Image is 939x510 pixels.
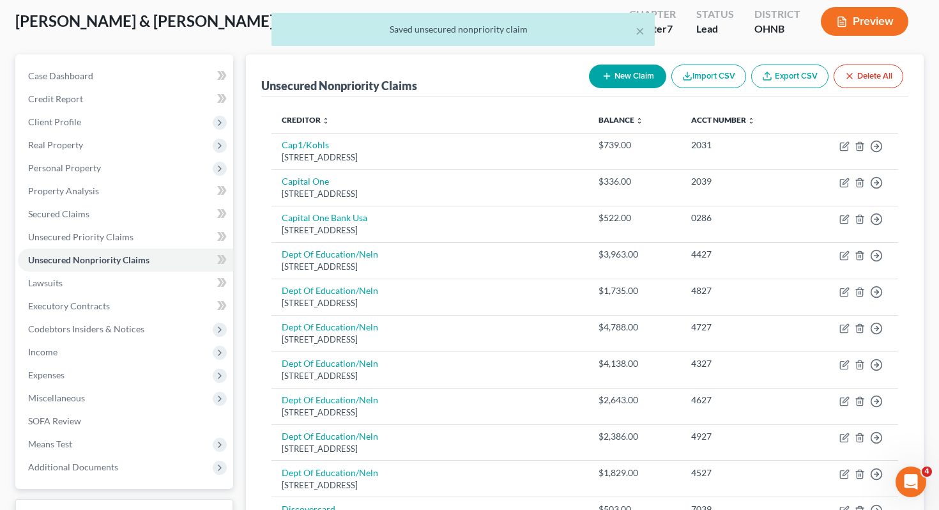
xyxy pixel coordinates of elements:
div: [STREET_ADDRESS] [282,406,578,419]
a: Credit Report [18,88,233,111]
a: Dept Of Education/Neln [282,467,378,478]
div: 2039 [691,175,790,188]
a: Property Analysis [18,180,233,203]
span: [PERSON_NAME] & [PERSON_NAME] [15,12,274,30]
div: Unsecured Nonpriority Claims [261,78,417,93]
div: $1,735.00 [599,284,671,297]
span: Lawsuits [28,277,63,288]
a: Dept Of Education/Neln [282,249,378,259]
button: Preview [821,7,908,36]
div: [STREET_ADDRESS] [282,297,578,309]
button: New Claim [589,65,666,88]
a: Secured Claims [18,203,233,226]
div: 4427 [691,248,790,261]
a: Capital One [282,176,329,187]
div: Saved unsecured nonpriority claim [282,23,645,36]
a: Unsecured Priority Claims [18,226,233,249]
span: Credit Report [28,93,83,104]
div: 4627 [691,394,790,406]
div: $739.00 [599,139,671,151]
div: [STREET_ADDRESS] [282,443,578,455]
button: Delete All [834,65,903,88]
div: $1,829.00 [599,467,671,479]
a: Acct Number unfold_more [691,115,755,125]
div: [STREET_ADDRESS] [282,151,578,164]
div: $336.00 [599,175,671,188]
a: Dept Of Education/Neln [282,358,378,369]
div: $2,386.00 [599,430,671,443]
div: $3,963.00 [599,248,671,261]
i: unfold_more [747,117,755,125]
a: Dept Of Education/Neln [282,285,378,296]
a: Capital One Bank Usa [282,212,367,223]
a: Balance unfold_more [599,115,643,125]
span: Client Profile [28,116,81,127]
div: $522.00 [599,212,671,224]
i: unfold_more [636,117,643,125]
span: Secured Claims [28,208,89,219]
span: Personal Property [28,162,101,173]
div: [STREET_ADDRESS] [282,188,578,200]
span: Miscellaneous [28,392,85,403]
span: Expenses [28,369,65,380]
span: Income [28,346,57,357]
span: Executory Contracts [28,300,110,311]
div: 4827 [691,284,790,297]
span: Case Dashboard [28,70,93,81]
a: Case Dashboard [18,65,233,88]
div: Chapter [629,7,676,22]
div: 2031 [691,139,790,151]
div: 4527 [691,467,790,479]
div: [STREET_ADDRESS] [282,479,578,491]
div: [STREET_ADDRESS] [282,261,578,273]
span: Codebtors Insiders & Notices [28,323,144,334]
div: [STREET_ADDRESS] [282,224,578,236]
a: Creditor unfold_more [282,115,330,125]
iframe: Intercom live chat [896,467,926,497]
a: Dept Of Education/Neln [282,431,378,442]
div: $4,788.00 [599,321,671,334]
div: [STREET_ADDRESS] [282,370,578,382]
span: Property Analysis [28,185,99,196]
span: Unsecured Priority Claims [28,231,134,242]
button: × [636,23,645,38]
a: Export CSV [751,65,828,88]
div: $2,643.00 [599,394,671,406]
div: 4327 [691,357,790,370]
button: Import CSV [671,65,746,88]
a: Dept Of Education/Neln [282,394,378,405]
span: SOFA Review [28,415,81,426]
a: Executory Contracts [18,295,233,318]
div: 4927 [691,430,790,443]
a: Unsecured Nonpriority Claims [18,249,233,272]
span: Additional Documents [28,461,118,472]
span: 4 [922,467,932,477]
div: 4727 [691,321,790,334]
div: Status [696,7,734,22]
a: Lawsuits [18,272,233,295]
div: $4,138.00 [599,357,671,370]
div: 0286 [691,212,790,224]
a: SOFA Review [18,410,233,433]
i: unfold_more [322,117,330,125]
span: Unsecured Nonpriority Claims [28,254,149,265]
a: Dept Of Education/Neln [282,321,378,332]
a: Cap1/Kohls [282,139,329,150]
span: Means Test [28,438,72,449]
div: [STREET_ADDRESS] [282,334,578,346]
div: District [754,7,800,22]
span: Real Property [28,139,83,150]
